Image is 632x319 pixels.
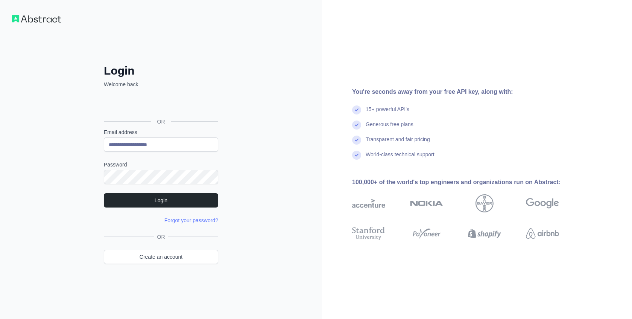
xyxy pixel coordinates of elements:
[352,136,361,145] img: check mark
[366,151,434,166] div: World-class technical support
[352,151,361,160] img: check mark
[410,194,443,212] img: nokia
[352,178,583,187] div: 100,000+ of the world's top engineers and organizations run on Abstract:
[154,233,168,241] span: OR
[352,121,361,130] img: check mark
[352,87,583,96] div: You're seconds away from your free API key, along with:
[12,15,61,23] img: Workflow
[468,225,501,242] img: shopify
[164,217,218,223] a: Forgot your password?
[352,194,385,212] img: accenture
[104,193,218,208] button: Login
[352,105,361,114] img: check mark
[104,250,218,264] a: Create an account
[104,161,218,168] label: Password
[526,194,559,212] img: google
[352,225,385,242] img: stanford university
[366,121,413,136] div: Generous free plans
[366,105,409,121] div: 15+ powerful API's
[410,225,443,242] img: payoneer
[104,81,218,88] p: Welcome back
[100,96,220,113] iframe: Sign in with Google Button
[366,136,430,151] div: Transparent and fair pricing
[151,118,171,125] span: OR
[104,128,218,136] label: Email address
[104,64,218,78] h2: Login
[526,225,559,242] img: airbnb
[476,194,494,212] img: bayer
